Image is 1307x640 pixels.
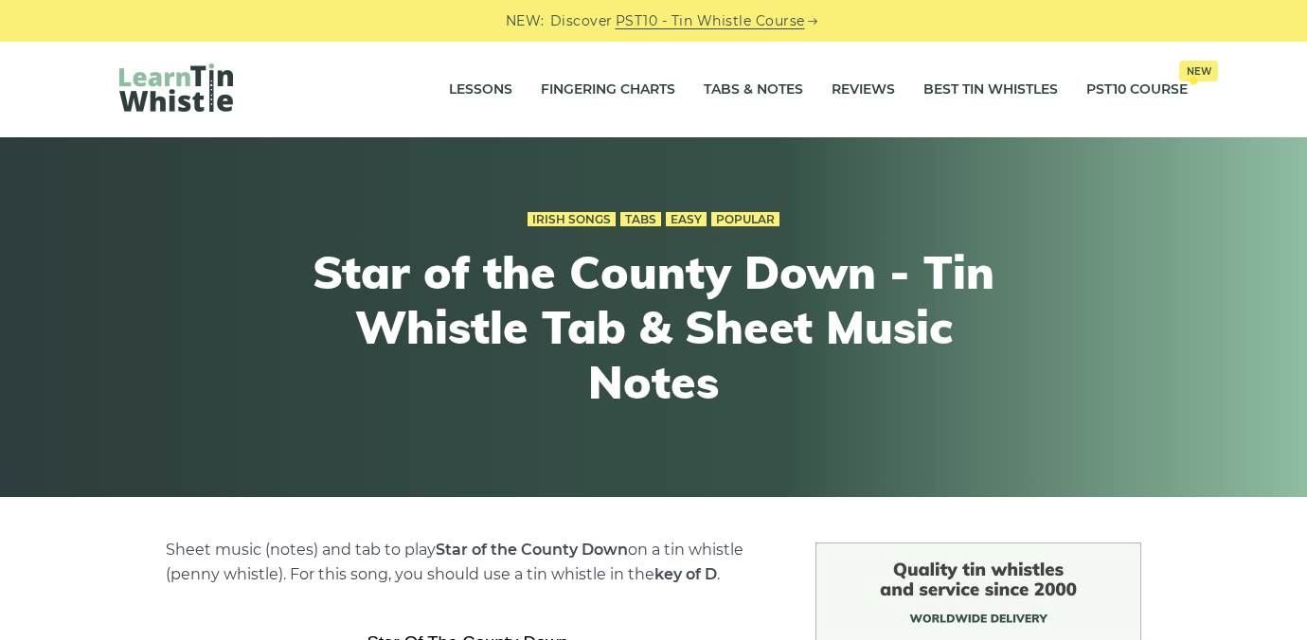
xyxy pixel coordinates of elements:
strong: Star of the County Down [436,541,628,559]
img: LearnTinWhistle.com [119,63,233,112]
a: Easy [666,212,707,227]
a: Popular [711,212,779,227]
strong: key of D [654,565,717,583]
a: Irish Songs [528,212,616,227]
a: Tabs & Notes [704,66,803,114]
a: Tabs [620,212,661,227]
a: Reviews [832,66,895,114]
a: PST10 CourseNew [1086,66,1188,114]
a: Lessons [449,66,512,114]
a: Fingering Charts [541,66,675,114]
span: New [1179,61,1218,81]
p: Sheet music (notes) and tab to play on a tin whistle (penny whistle). For this song, you should u... [166,538,770,587]
a: Best Tin Whistles [923,66,1058,114]
h1: Star of the County Down - Tin Whistle Tab & Sheet Music Notes [305,245,1002,409]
